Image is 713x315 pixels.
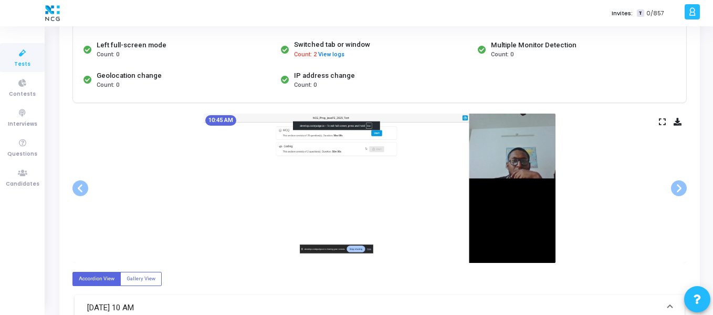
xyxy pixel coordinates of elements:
span: Contests [9,90,36,99]
label: Invites: [612,9,633,18]
span: Candidates [6,180,39,189]
span: T [637,9,644,17]
button: View logs [318,50,345,60]
span: Tests [14,60,30,69]
span: Count: 0 [294,81,317,90]
mat-chip: 10:45 AM [205,115,236,126]
span: Count: 0 [491,50,513,59]
img: screenshot-1758604547233.jpeg [204,114,555,263]
span: Interviews [8,120,37,129]
div: Multiple Monitor Detection [491,40,576,50]
label: Accordion View [72,272,121,286]
div: Geolocation change [97,70,162,81]
div: Left full-screen mode [97,40,166,50]
span: Count: 0 [97,50,119,59]
mat-panel-title: [DATE] 10 AM [87,302,659,314]
span: Enabled [294,21,316,28]
div: Switched tab or window [294,39,370,50]
img: logo [43,3,62,24]
span: Enabled [97,21,119,28]
span: 0/857 [646,9,664,18]
span: Questions [7,150,37,159]
div: IP address change [294,70,355,81]
span: Count: 2 [294,50,317,59]
label: Gallery View [120,272,162,286]
span: Count: 0 [97,81,119,90]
